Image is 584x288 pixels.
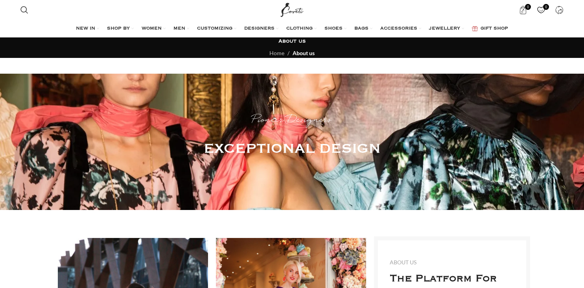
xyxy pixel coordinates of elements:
[429,21,464,37] a: JEWELLERY
[278,38,306,45] h1: About us
[76,21,99,37] a: NEW IN
[76,26,95,32] span: NEW IN
[279,6,305,13] a: Site logo
[293,50,315,56] span: About us
[380,21,421,37] a: ACCESSORIES
[244,26,274,32] span: DESIGNERS
[17,21,567,37] div: Main navigation
[380,26,417,32] span: ACCESSORIES
[244,21,278,37] a: DESIGNERS
[173,21,189,37] a: MEN
[390,258,416,267] div: ABOUT US
[354,26,368,32] span: BAGS
[515,2,531,18] a: 0
[324,21,346,37] a: SHOES
[481,26,508,32] span: GIFT SHOP
[472,26,478,31] img: GiftBag
[197,21,236,37] a: CUSTOMIZING
[269,50,284,56] a: Home
[142,21,166,37] a: WOMEN
[533,2,549,18] div: My Wishlist
[197,26,232,32] span: CUSTOMIZING
[107,26,130,32] span: SHOP BY
[543,4,549,10] span: 0
[142,26,162,32] span: WOMEN
[354,21,372,37] a: BAGS
[204,139,381,159] h4: EXCEPTIONAL DESIGN
[252,112,332,128] em: Pioneer Designers
[429,26,460,32] span: JEWELLERY
[286,21,317,37] a: CLOTHING
[286,26,313,32] span: CLOTHING
[525,4,531,10] span: 0
[17,2,32,18] a: Search
[107,21,134,37] a: SHOP BY
[324,26,343,32] span: SHOES
[173,26,185,32] span: MEN
[472,21,508,37] a: GIFT SHOP
[533,2,549,18] a: 0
